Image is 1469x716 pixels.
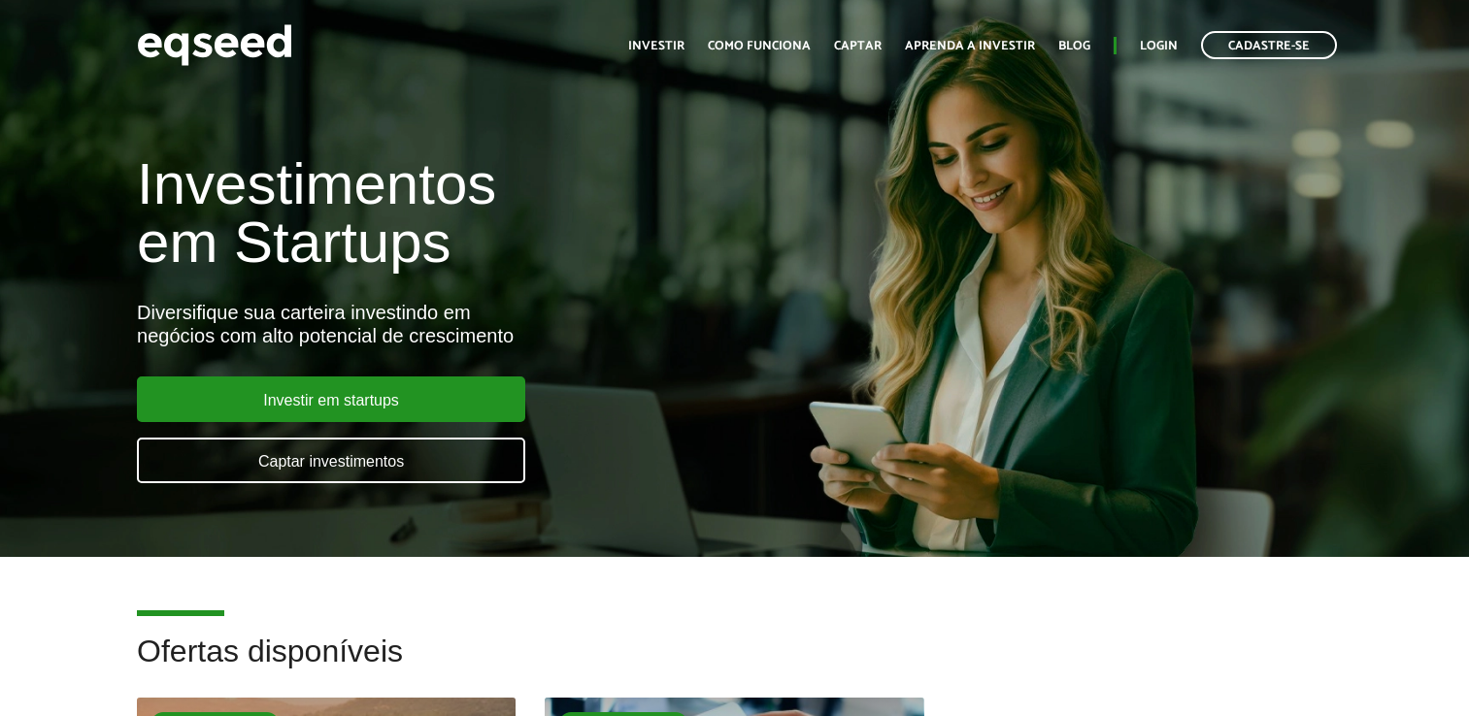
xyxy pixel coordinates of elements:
[1058,40,1090,52] a: Blog
[628,40,684,52] a: Investir
[834,40,882,52] a: Captar
[708,40,811,52] a: Como funciona
[137,19,292,71] img: EqSeed
[137,155,843,272] h1: Investimentos em Startups
[137,301,843,347] div: Diversifique sua carteira investindo em negócios com alto potencial de crescimento
[1140,40,1178,52] a: Login
[137,376,525,422] a: Investir em startups
[137,635,1332,698] h2: Ofertas disponíveis
[905,40,1035,52] a: Aprenda a investir
[137,438,525,483] a: Captar investimentos
[1201,31,1337,59] a: Cadastre-se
